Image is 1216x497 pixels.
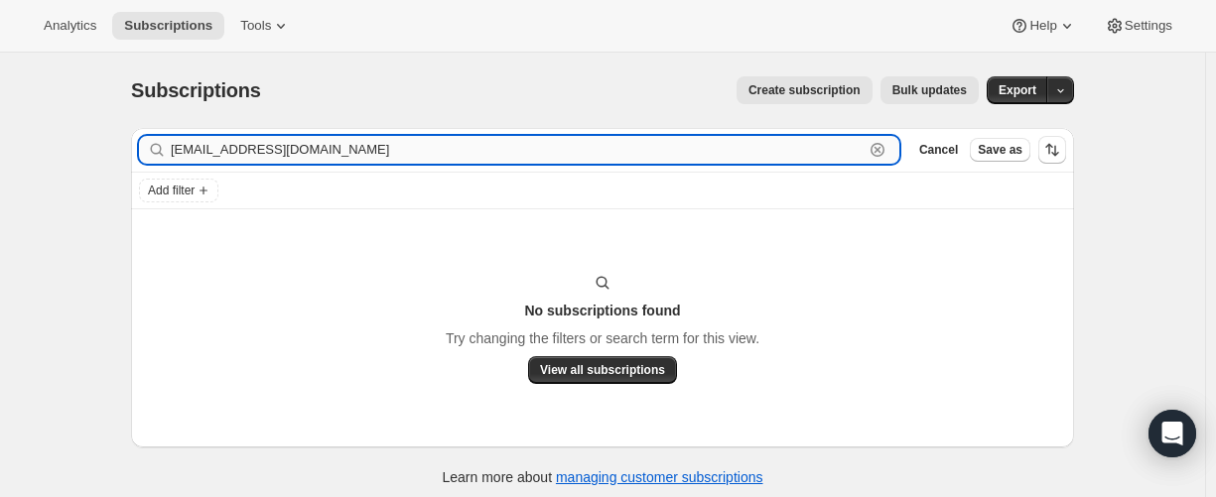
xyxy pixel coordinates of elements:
button: Subscriptions [112,12,224,40]
span: Export [999,82,1036,98]
button: View all subscriptions [528,356,677,384]
span: Save as [978,142,1022,158]
span: Analytics [44,18,96,34]
button: Export [987,76,1048,104]
button: Analytics [32,12,108,40]
span: Tools [240,18,271,34]
p: Learn more about [443,467,763,487]
span: Bulk updates [892,82,967,98]
span: Settings [1125,18,1172,34]
p: Try changing the filters or search term for this view. [446,328,759,348]
div: Open Intercom Messenger [1148,410,1196,457]
button: Cancel [911,138,966,162]
span: Create subscription [748,82,861,98]
span: Subscriptions [131,79,261,101]
h3: No subscriptions found [524,301,680,320]
button: Bulk updates [880,76,979,104]
a: managing customer subscriptions [556,469,763,485]
span: Add filter [148,183,195,198]
button: Help [998,12,1088,40]
span: Subscriptions [124,18,212,34]
span: Cancel [919,142,958,158]
button: Add filter [139,179,218,202]
input: Filter subscribers [171,136,864,164]
button: Save as [970,138,1030,162]
span: View all subscriptions [540,362,665,378]
button: Sort the results [1038,136,1066,164]
button: Create subscription [737,76,873,104]
button: Settings [1093,12,1184,40]
span: Help [1029,18,1056,34]
button: Tools [228,12,303,40]
button: Clear [868,140,887,160]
